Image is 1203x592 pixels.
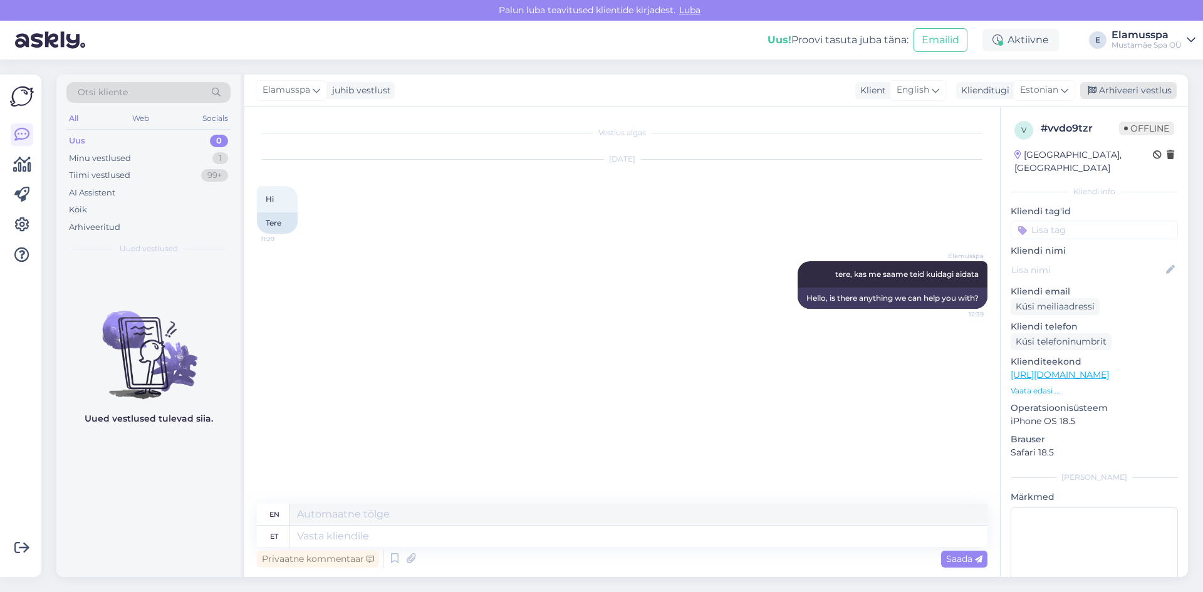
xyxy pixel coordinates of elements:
[69,204,87,216] div: Kõik
[1011,369,1109,380] a: [URL][DOMAIN_NAME]
[1119,122,1174,135] span: Offline
[1011,415,1178,428] p: iPhone OS 18.5
[1011,263,1164,277] input: Lisa nimi
[768,34,791,46] b: Uus!
[1011,285,1178,298] p: Kliendi email
[1041,121,1119,136] div: # vvdo9tzr
[85,412,213,425] p: Uued vestlused tulevad siia.
[1011,205,1178,218] p: Kliendi tag'id
[130,110,152,127] div: Web
[10,85,34,108] img: Askly Logo
[327,84,391,97] div: juhib vestlust
[120,243,178,254] span: Uued vestlused
[69,221,120,234] div: Arhiveeritud
[1011,433,1178,446] p: Brauser
[946,553,982,564] span: Saada
[1112,40,1182,50] div: Mustamäe Spa OÜ
[69,152,131,165] div: Minu vestlused
[982,29,1059,51] div: Aktiivne
[263,83,310,97] span: Elamusspa
[257,551,379,568] div: Privaatne kommentaar
[1112,30,1195,50] a: ElamusspaMustamäe Spa OÜ
[210,135,228,147] div: 0
[200,110,231,127] div: Socials
[201,169,228,182] div: 99+
[69,187,115,199] div: AI Assistent
[1011,298,1100,315] div: Küsi meiliaadressi
[798,288,987,309] div: Hello, is there anything we can help you with?
[1011,446,1178,459] p: Safari 18.5
[270,526,278,547] div: et
[1011,472,1178,483] div: [PERSON_NAME]
[1011,320,1178,333] p: Kliendi telefon
[78,86,128,99] span: Otsi kliente
[1011,244,1178,257] p: Kliendi nimi
[1011,491,1178,504] p: Märkmed
[1080,82,1177,99] div: Arhiveeri vestlus
[937,251,984,261] span: Elamusspa
[1011,355,1178,368] p: Klienditeekond
[257,153,987,165] div: [DATE]
[56,288,241,401] img: No chats
[257,212,298,234] div: Tere
[261,234,308,244] span: 11:29
[1011,186,1178,197] div: Kliendi info
[768,33,909,48] div: Proovi tasuta juba täna:
[212,152,228,165] div: 1
[1112,30,1182,40] div: Elamusspa
[897,83,929,97] span: English
[855,84,886,97] div: Klient
[1014,148,1153,175] div: [GEOGRAPHIC_DATA], [GEOGRAPHIC_DATA]
[675,4,704,16] span: Luba
[1011,402,1178,415] p: Operatsioonisüsteem
[1020,83,1058,97] span: Estonian
[1011,333,1112,350] div: Küsi telefoninumbrit
[914,28,967,52] button: Emailid
[1021,125,1026,135] span: v
[69,169,130,182] div: Tiimi vestlused
[835,269,979,279] span: tere, kas me saame teid kuidagi aidata
[1011,221,1178,239] input: Lisa tag
[69,135,85,147] div: Uus
[937,309,984,319] span: 12:39
[257,127,987,138] div: Vestlus algas
[269,504,279,525] div: en
[1089,31,1107,49] div: E
[266,194,274,204] span: Hi
[66,110,81,127] div: All
[1011,385,1178,397] p: Vaata edasi ...
[956,84,1009,97] div: Klienditugi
